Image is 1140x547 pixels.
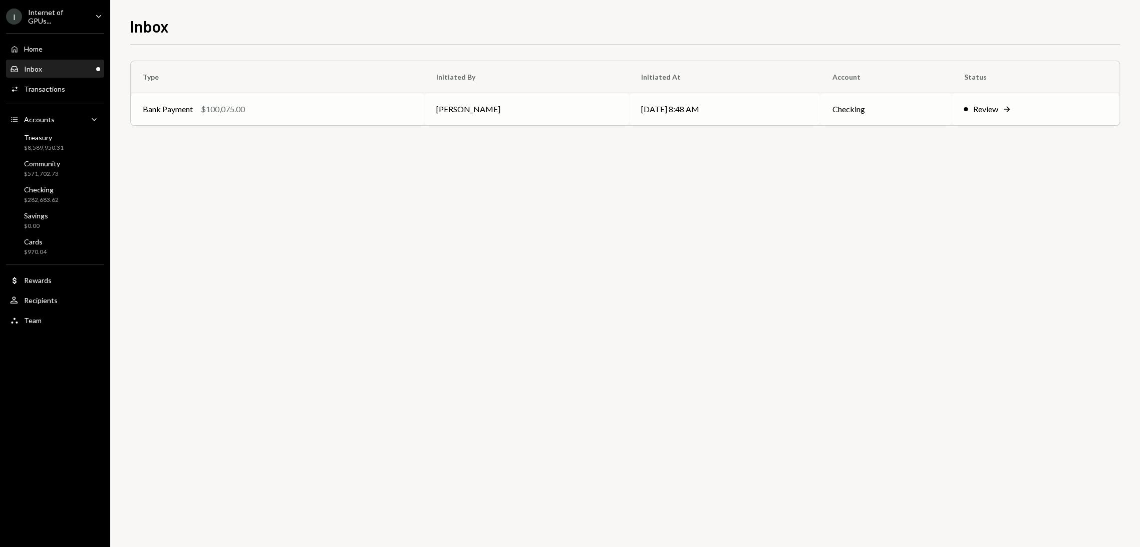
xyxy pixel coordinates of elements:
[24,196,59,204] div: $282,683.62
[24,222,48,230] div: $0.00
[6,110,104,128] a: Accounts
[24,159,60,168] div: Community
[24,85,65,93] div: Transactions
[24,170,60,178] div: $571,702.73
[6,234,104,258] a: Cards$970.04
[973,103,998,115] div: Review
[24,185,59,194] div: Checking
[143,103,193,115] div: Bank Payment
[629,93,820,125] td: [DATE] 8:48 AM
[24,248,47,256] div: $970.04
[952,61,1119,93] th: Status
[6,9,22,25] div: I
[629,61,820,93] th: Initiated At
[24,144,64,152] div: $8,589,950.31
[6,40,104,58] a: Home
[424,93,629,125] td: [PERSON_NAME]
[6,156,104,180] a: Community$571,702.73
[6,130,104,154] a: Treasury$8,589,950.31
[24,276,52,285] div: Rewards
[820,61,952,93] th: Account
[24,115,55,124] div: Accounts
[24,316,42,325] div: Team
[28,8,87,25] div: Internet of GPUs...
[424,61,629,93] th: Initiated By
[6,80,104,98] a: Transactions
[24,211,48,220] div: Savings
[6,182,104,206] a: Checking$282,683.62
[820,93,952,125] td: Checking
[6,311,104,329] a: Team
[24,65,42,73] div: Inbox
[24,133,64,142] div: Treasury
[201,103,245,115] div: $100,075.00
[131,61,424,93] th: Type
[6,271,104,289] a: Rewards
[24,237,47,246] div: Cards
[6,60,104,78] a: Inbox
[24,296,58,305] div: Recipients
[6,208,104,232] a: Savings$0.00
[6,291,104,309] a: Recipients
[24,45,43,53] div: Home
[130,16,169,36] h1: Inbox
